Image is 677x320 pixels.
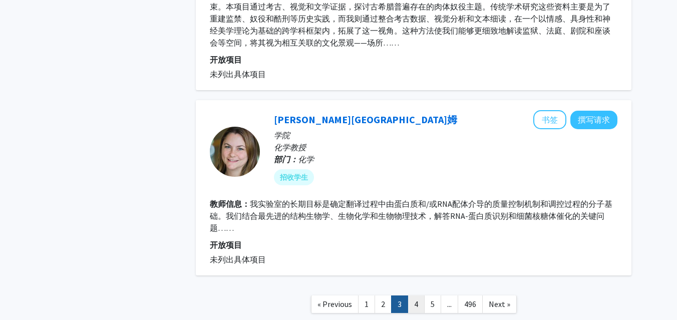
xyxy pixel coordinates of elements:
[375,295,392,313] a: 2
[408,295,425,313] a: 4
[274,130,290,140] font: 学院
[210,254,266,264] font: 未列出具体项目
[317,299,352,309] span: « Previous
[570,111,617,129] button: 向 Christine Dunham 撰写请求
[274,113,457,126] a: [PERSON_NAME][GEOGRAPHIC_DATA]姆
[458,295,483,313] a: 496
[298,154,314,164] font: 化学
[489,299,510,309] span: Next »
[424,295,441,313] a: 5
[210,69,266,79] font: 未列出具体项目
[533,110,566,129] button: 将 Christine Dunham 添加到书签
[210,55,242,65] font: 开放项目
[391,295,408,313] a: 3
[274,154,298,164] font: 部门：
[542,115,558,125] font: 书签
[311,295,359,313] a: Previous
[358,295,375,313] a: 1
[8,275,43,312] iframe: 聊天
[274,142,306,152] font: 化学教授
[210,199,250,209] font: 教师信息：
[578,115,610,125] font: 撰写请求
[280,173,308,182] font: 招收学生
[210,240,242,250] font: 开放项目
[482,295,517,313] a: Next
[447,299,452,309] span: ...
[210,199,612,233] font: 我实验室的长期目标是确定翻译过程中由蛋白质和/或RNA配体介导的质量控制机制和调控过程的分子基础。我们结合最先进的结构生物学、生物化学和生物物理技术，解答RNA-蛋白质识别和细菌核糖体催化的关键...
